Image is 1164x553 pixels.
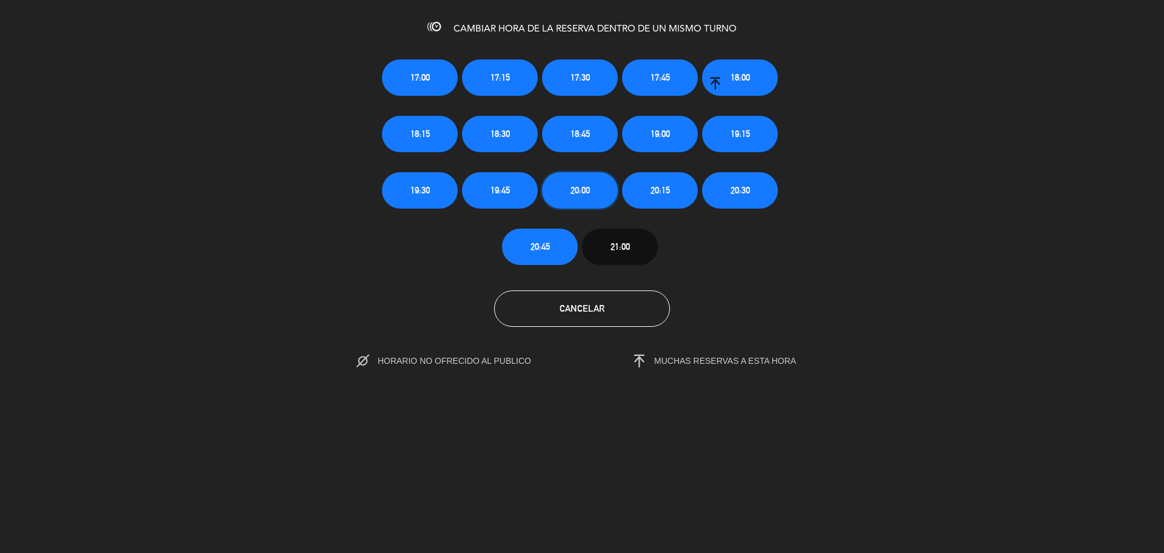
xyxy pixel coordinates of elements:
span: 19:00 [651,127,670,141]
button: 20:15 [622,172,698,209]
span: 19:15 [731,127,750,141]
button: 18:00 [702,59,778,96]
button: 20:45 [502,229,578,265]
button: 17:45 [622,59,698,96]
span: 19:45 [490,183,510,197]
button: 17:00 [382,59,458,96]
span: HORARIO NO OFRECIDO AL PUBLICO [378,356,557,366]
button: 20:00 [542,172,618,209]
span: CAMBIAR HORA DE LA RESERVA DENTRO DE UN MISMO TURNO [453,24,737,34]
span: 19:30 [410,183,430,197]
span: 17:30 [570,70,590,84]
button: 17:15 [462,59,538,96]
button: 18:45 [542,116,618,152]
span: 21:00 [610,240,630,253]
span: 17:15 [490,70,510,84]
button: Cancelar [494,290,670,327]
span: 20:15 [651,183,670,197]
button: 19:15 [702,116,778,152]
span: 20:00 [570,183,590,197]
span: 17:00 [410,70,430,84]
button: 18:30 [462,116,538,152]
span: MUCHAS RESERVAS A ESTA HORA [654,356,796,366]
span: 18:00 [731,70,750,84]
span: 18:30 [490,127,510,141]
span: 20:45 [530,240,550,253]
span: 18:45 [570,127,590,141]
span: Cancelar [560,303,604,313]
span: 17:45 [651,70,670,84]
button: 19:00 [622,116,698,152]
button: 20:30 [702,172,778,209]
span: 20:30 [731,183,750,197]
button: 19:30 [382,172,458,209]
span: 18:15 [410,127,430,141]
button: 18:15 [382,116,458,152]
button: 19:45 [462,172,538,209]
button: 21:00 [582,229,658,265]
button: 17:30 [542,59,618,96]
